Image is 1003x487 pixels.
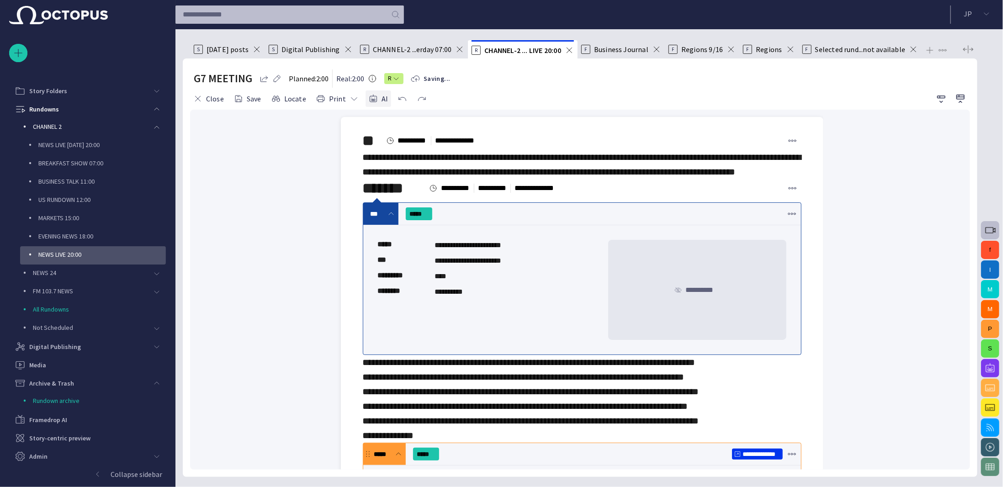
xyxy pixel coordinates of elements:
p: EVENING NEWS 18:00 [38,232,93,241]
span: Saving... [424,74,451,83]
p: S [194,45,203,54]
button: Collapse sidebar [9,465,166,483]
div: FRegions 9/16 [665,40,739,58]
div: BREAKFAST SHOW 07:00 [20,155,166,173]
span: Selected rund...not available [815,45,906,54]
p: Admin [29,452,48,461]
div: FSelected rund...not available [799,40,922,58]
p: F [669,45,678,54]
p: FM 103.7 NEWS [33,286,73,296]
p: Not Scheduled [33,323,73,332]
div: EVENING NEWS 18:00 [20,228,166,246]
p: S [269,45,278,54]
p: Archive & Trash [29,379,74,388]
span: R [388,74,393,83]
div: Framedrop AI [9,411,166,429]
p: Real: 2:00 [336,73,364,84]
span: CHANNEL-2 ...erday 07:00 [373,45,452,54]
div: Media [9,356,166,374]
p: Media [29,360,46,370]
span: CHANNEL-2 ... LIVE 20:00 [484,46,561,55]
p: F [743,45,752,54]
p: Story Folders [29,86,67,95]
img: Octopus News Room [9,6,108,24]
button: AI [366,90,391,107]
p: All Rundowns [33,305,69,314]
p: F [802,45,812,54]
div: Rundown archive [15,392,166,411]
button: R [384,70,403,87]
span: Business Journal [594,45,648,54]
p: Digital Publishing [29,342,81,351]
p: BUSINESS TALK 11:00 [38,177,95,186]
button: P [981,320,999,338]
span: Digital Publishing [281,45,340,54]
p: Collapse sidebar [111,469,162,480]
p: Planned: 2:00 [289,73,329,84]
button: Print [313,90,362,107]
span: Regions 9/16 [681,45,723,54]
div: NEWS LIVE 20:00 [20,246,166,265]
button: Locate [268,90,309,107]
p: F [581,45,590,54]
button: S [981,339,999,358]
button: f [981,241,999,259]
div: FBusiness Journal [578,40,665,58]
div: NEWS LIVE [DATE] 20:00 [20,137,166,155]
div: All Rundowns [15,301,166,319]
button: JP [956,5,998,22]
div: MARKETS 15:00 [20,210,166,228]
span: [DATE] posts [207,45,249,54]
p: Rundown archive [33,396,80,405]
div: S[DATE] posts [190,40,265,58]
p: US RUNDOWN 12:00 [38,195,90,204]
p: R [472,46,481,55]
button: Save [231,90,265,107]
p: R [360,45,369,54]
p: MARKETS 15:00 [38,213,79,222]
p: Framedrop AI [29,415,67,424]
button: M [981,300,999,318]
button: M [981,280,999,298]
div: Story-centric preview [9,429,166,447]
h2: G7 MEETING [194,71,252,86]
div: RCHANNEL-2 ...erday 07:00 [356,40,468,58]
button: I [981,260,999,279]
ul: main menu [9,45,166,431]
p: CHANNEL 2 [33,122,62,131]
p: Rundowns [29,105,59,114]
div: SDigital Publishing [265,40,356,58]
p: NEWS 24 [33,268,56,277]
div: FRegions [739,40,798,58]
p: J P [964,8,972,19]
div: RCHANNEL-2 ... LIVE 20:00 [468,40,578,58]
p: NEWS LIVE 20:00 [38,250,81,259]
p: NEWS LIVE [DATE] 20:00 [38,140,100,149]
p: Story-centric preview [29,434,90,443]
div: US RUNDOWN 12:00 [20,191,166,210]
div: BUSINESS TALK 11:00 [20,173,166,191]
button: Close [190,90,227,107]
span: Regions [756,45,782,54]
p: BREAKFAST SHOW 07:00 [38,159,103,168]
